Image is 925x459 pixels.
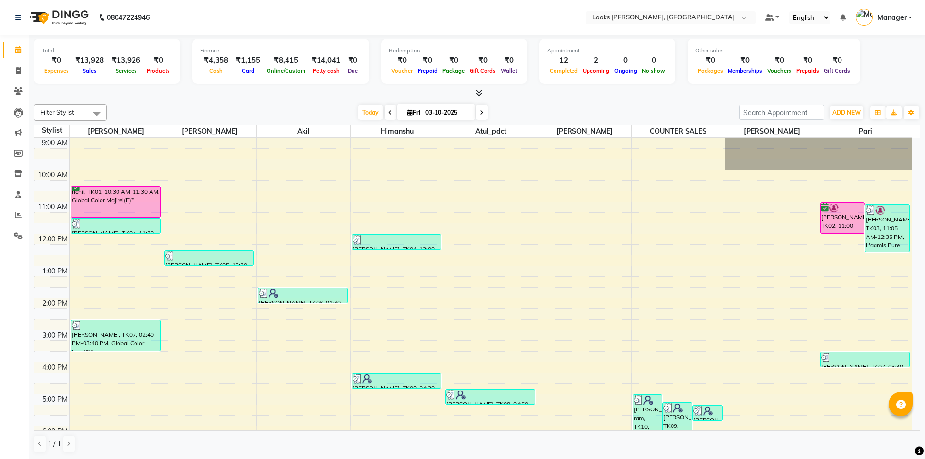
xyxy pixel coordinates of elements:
span: [PERSON_NAME] [538,125,631,137]
div: ₹0 [440,55,467,66]
div: ₹0 [725,55,765,66]
div: ₹13,926 [108,55,144,66]
div: ₹14,041 [308,55,344,66]
span: Products [144,68,172,74]
div: 5:00 PM [40,394,69,405]
div: 3:00 PM [40,330,69,340]
span: Akil [257,125,350,137]
span: Due [345,68,360,74]
span: Online/Custom [264,68,308,74]
div: [PERSON_NAME], TK08, 04:50 PM-05:20 PM, Head Massage Olive(F) (₹800) [446,390,535,404]
div: 6:00 PM [40,426,69,437]
div: [PERSON_NAME], TK05, 12:30 PM-01:00 PM, Kids Cut(M) (₹400) [165,251,253,265]
div: ₹0 [695,55,725,66]
span: Gift Cards [467,68,498,74]
button: ADD NEW [830,106,863,119]
span: Petty cash [310,68,342,74]
div: ₹0 [765,55,794,66]
span: Pari [819,125,913,137]
div: 2:00 PM [40,298,69,308]
span: Filter Stylist [40,108,74,116]
div: [PERSON_NAME], TK07, 02:40 PM-03:40 PM, Global Color Inoa(F)* [71,320,160,351]
span: Upcoming [580,68,612,74]
span: Manager [877,13,907,23]
span: Ongoing [612,68,639,74]
div: ₹0 [42,55,71,66]
span: Atul_pdct [444,125,538,137]
div: 12:00 PM [36,234,69,244]
div: ₹1,155 [232,55,264,66]
span: Services [113,68,139,74]
div: [PERSON_NAME], TK07, 03:40 PM-04:10 PM, Eyebrows [821,352,910,367]
div: [PERSON_NAME], TK08, 05:20 PM-05:50 PM, Kids Cut(F) (₹600) [693,406,722,420]
span: Voucher [389,68,415,74]
div: 0 [612,55,639,66]
img: logo [25,4,91,31]
span: [PERSON_NAME] [725,125,819,137]
div: [PERSON_NAME], TK08, 04:20 PM-04:50 PM, Head Massage Olive(F) (₹800) [352,374,441,388]
span: Fri [405,109,422,116]
span: Packages [695,68,725,74]
div: ₹0 [467,55,498,66]
div: ₹13,928 [71,55,108,66]
span: 1 / 1 [48,439,61,449]
div: 1:00 PM [40,266,69,276]
span: [PERSON_NAME] [70,125,163,137]
div: 11:00 AM [36,202,69,212]
img: Manager [856,9,873,26]
input: Search Appointment [739,105,824,120]
span: Wallet [498,68,520,74]
div: 0 [639,55,668,66]
div: richii, TK01, 10:30 AM-11:30 AM, Global Color Majirel(F)* [71,187,160,217]
div: Finance [200,47,361,55]
span: Prepaid [415,68,440,74]
span: ADD NEW [832,109,861,116]
div: 4:00 PM [40,362,69,373]
div: 2 [580,55,612,66]
div: ₹0 [344,55,361,66]
span: Memberships [725,68,765,74]
div: ₹0 [415,55,440,66]
span: Gift Cards [822,68,853,74]
iframe: chat widget [884,420,915,449]
span: Package [440,68,467,74]
div: ₹4,358 [200,55,232,66]
div: 9:00 AM [40,138,69,148]
input: 2025-10-03 [422,105,471,120]
div: 12 [547,55,580,66]
div: Stylist [34,125,69,136]
div: Appointment [547,47,668,55]
span: Expenses [42,68,71,74]
div: ₹8,415 [264,55,308,66]
b: 08047224946 [107,4,150,31]
div: ₹0 [794,55,822,66]
div: [PERSON_NAME], TK03, 11:05 AM-12:35 PM, L'aamis Pure White Facial With Mask(M) (₹4000),Bleach Ful... [865,205,909,252]
div: [PERSON_NAME], TK04, 12:00 PM-12:30 PM, Footprints Pedi Cafe Pedicure(F) [352,235,441,249]
span: Sales [80,68,99,74]
div: ₹0 [389,55,415,66]
div: [PERSON_NAME], TK02, 11:00 AM-12:00 PM, Root Bionics Botanics Facial(F) [821,203,865,233]
div: [PERSON_NAME], TK09, 05:15 PM-06:15 PM, NaturLiv Organic Facial(F) (₹2500) [663,403,692,433]
div: ₹0 [144,55,172,66]
div: 10:00 AM [36,170,69,180]
span: [PERSON_NAME] [163,125,256,137]
div: Redemption [389,47,520,55]
span: No show [639,68,668,74]
div: Total [42,47,172,55]
div: Other sales [695,47,853,55]
span: COUNTER SALES [632,125,725,137]
span: Himanshu [351,125,444,137]
div: [PERSON_NAME] ram, TK10, 05:00 PM-06:30 PM, Stylist Cut(M) (₹700),Roots Touchup Inoa(F) (₹2000) [633,395,662,442]
div: [PERSON_NAME], TK06, 01:40 PM-02:10 PM, [PERSON_NAME] Trimming (₹500) [258,288,347,303]
span: Vouchers [765,68,794,74]
span: Completed [547,68,580,74]
div: ₹0 [822,55,853,66]
span: Prepaids [794,68,822,74]
span: Card [239,68,257,74]
span: Today [358,105,383,120]
div: ₹0 [498,55,520,66]
div: [PERSON_NAME], TK04, 11:30 AM-12:00 PM, Stylist Cut(M) [71,219,160,233]
span: Cash [207,68,225,74]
